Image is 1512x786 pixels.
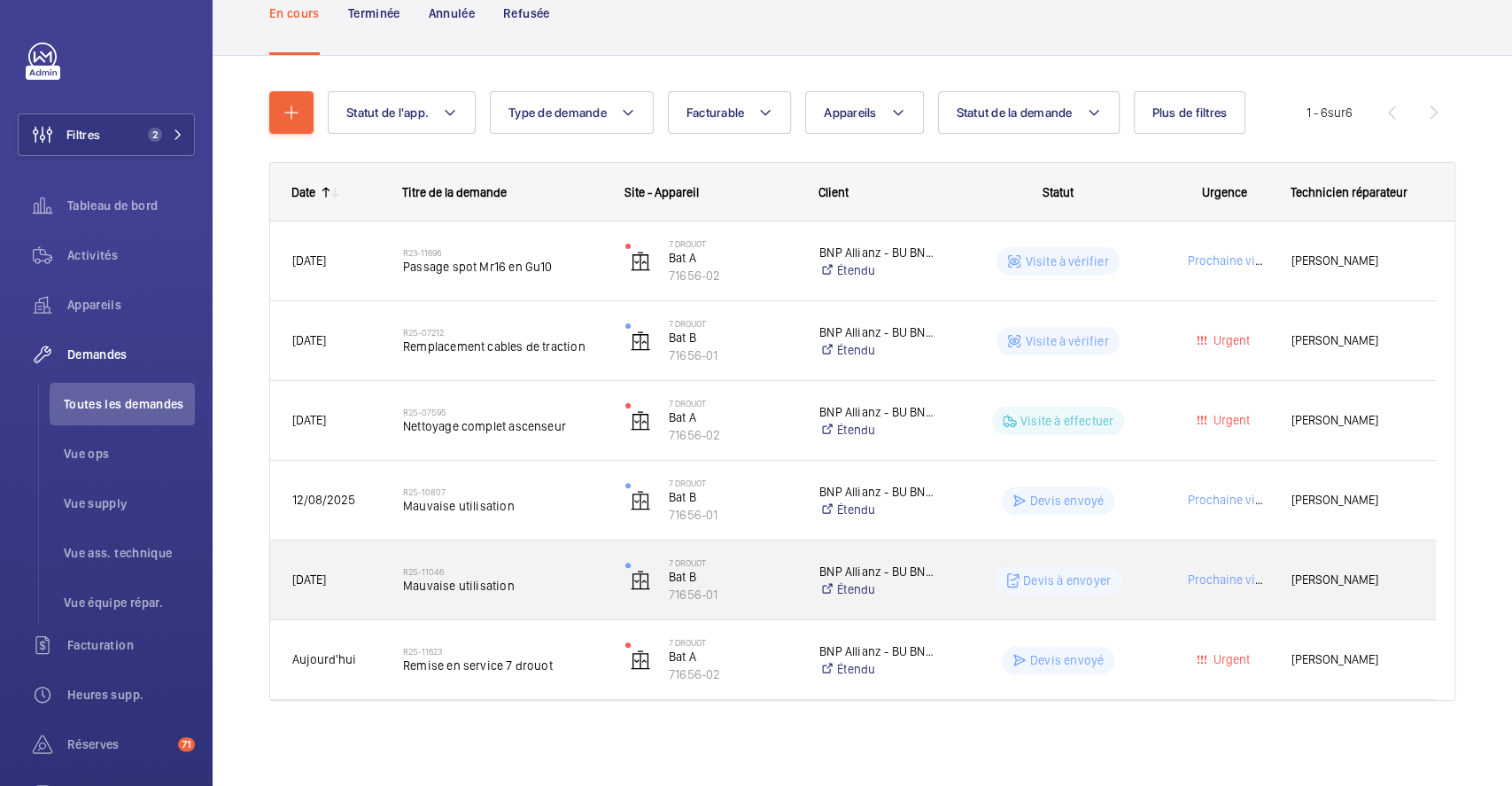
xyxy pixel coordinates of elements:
[1025,253,1108,270] p: Visite à vérifier
[403,486,602,497] h2: R25-10807
[503,4,549,22] p: Refusée
[1291,185,1407,199] span: Technicien réparateur
[270,541,1436,620] div: Press SPACE to select this row.
[403,577,602,595] span: Mauvaise utilisation
[686,105,745,120] span: Facturable
[819,421,935,439] a: Étendu
[630,331,651,352] img: elevator.svg
[1020,412,1113,430] p: Visite à effectuer
[1023,572,1111,589] p: Devis à envoyer
[292,253,326,268] span: [DATE]
[64,395,195,413] span: Toutes les demandes
[292,572,326,587] span: [DATE]
[403,417,602,435] span: Nettoyage complet ascenseur
[630,490,651,511] img: elevator.svg
[1291,490,1414,510] span: [PERSON_NAME]
[1291,410,1414,431] span: [PERSON_NAME]
[819,580,935,598] a: Étendu
[1291,251,1414,271] span: [PERSON_NAME]
[669,665,796,683] p: 71656-02
[819,261,935,279] a: Étendu
[819,244,935,261] p: BNP Allianz - BU BNP Allianz
[819,642,935,660] p: BNP Allianz - BU BNP Allianz
[819,563,935,580] p: BNP Allianz - BU BNP Allianz
[824,105,876,120] span: Appareils
[270,381,1436,461] div: Press SPACE to select this row.
[67,636,195,654] span: Facturation
[1291,650,1414,670] span: [PERSON_NAME]
[64,494,195,512] span: Vue supply
[66,126,100,144] span: Filtres
[270,222,1436,301] div: Press SPACE to select this row.
[669,648,796,665] p: Bat A
[669,318,796,329] p: 7 DROUOT
[805,91,923,134] button: Appareils
[1030,492,1104,510] p: Devis envoyé
[668,91,792,134] button: Facturable
[818,185,849,199] span: Client
[1043,185,1074,199] span: Statut
[669,409,796,426] p: Bat A
[819,660,935,678] a: Étendu
[1210,652,1250,666] span: Urgent
[819,323,935,341] p: BNP Allianz - BU BNP Allianz
[348,4,400,22] p: Terminée
[148,128,162,142] span: 2
[403,566,602,577] h2: R25-11046
[508,105,607,120] span: Type de demande
[269,4,320,22] p: En cours
[1210,333,1250,347] span: Urgent
[270,301,1436,381] div: Press SPACE to select this row.
[669,346,796,364] p: 71656-01
[403,657,602,674] span: Remise en service 7 drouot
[1184,572,1275,587] span: Prochaine visite
[669,329,796,346] p: Bat B
[819,483,935,501] p: BNP Allianz - BU BNP Allianz
[669,426,796,444] p: 71656-02
[403,247,602,258] h2: R23-11696
[429,4,475,22] p: Annulée
[67,296,195,314] span: Appareils
[64,544,195,562] span: Vue ass. technique
[669,249,796,267] p: Bat A
[669,637,796,648] p: 7 DROUOT
[630,251,651,272] img: elevator.svg
[64,594,195,611] span: Vue équipe répar.
[1152,105,1228,120] span: Plus de filtres
[403,338,602,355] span: Remplacement cables de traction
[669,586,796,603] p: 71656-01
[292,413,326,427] span: [DATE]
[67,197,195,214] span: Tableau de bord
[819,403,935,421] p: BNP Allianz - BU BNP Allianz
[669,557,796,568] p: 7 DROUOT
[1202,185,1247,199] span: Urgence
[403,327,602,338] h2: R25-07212
[669,488,796,506] p: Bat B
[1291,570,1414,590] span: [PERSON_NAME]
[1210,413,1250,427] span: Urgent
[67,686,195,704] span: Heures supp.
[292,333,326,347] span: [DATE]
[669,506,796,524] p: 71656-01
[67,735,171,753] span: Réserves
[1328,105,1345,120] span: sur
[624,185,699,199] span: Site - Appareil
[669,478,796,488] p: 7 DROUOT
[819,501,935,518] a: Étendu
[490,91,654,134] button: Type de demande
[292,493,355,507] span: 12/08/2025
[178,737,195,751] span: 71
[1291,331,1414,351] span: [PERSON_NAME]
[402,185,507,199] span: Titre de la demande
[1025,332,1108,350] p: Visite à vérifier
[64,445,195,463] span: Vue ops
[938,91,1120,134] button: Statut de la demande
[630,570,651,591] img: elevator.svg
[270,461,1436,541] div: Press SPACE to select this row.
[1184,253,1275,268] span: Prochaine visite
[403,497,602,515] span: Mauvaise utilisation
[669,267,796,284] p: 71656-02
[403,407,602,417] h2: R25-07595
[67,346,195,363] span: Demandes
[67,246,195,264] span: Activités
